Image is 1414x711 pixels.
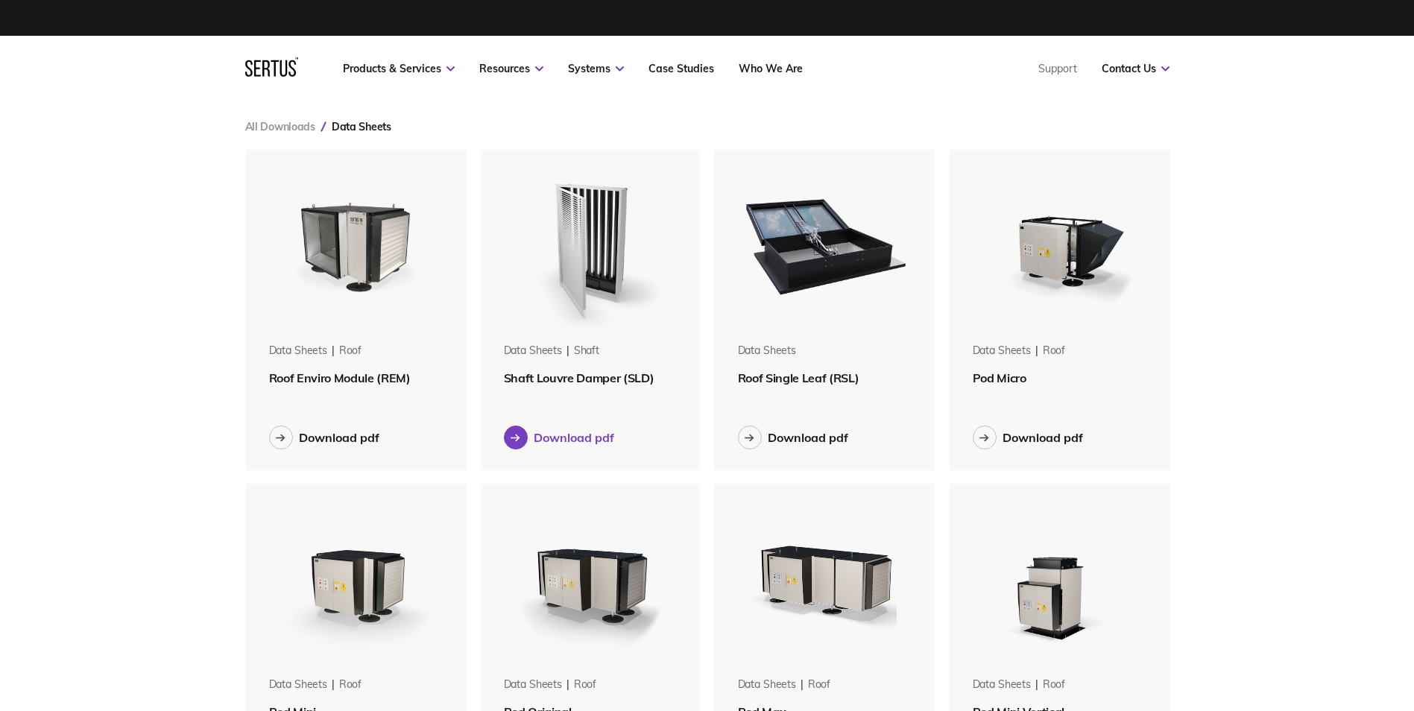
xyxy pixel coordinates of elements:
[269,426,379,449] button: Download pdf
[768,430,848,445] div: Download pdf
[739,62,803,75] a: Who We Are
[574,344,599,358] div: shaft
[973,426,1083,449] button: Download pdf
[534,430,614,445] div: Download pdf
[269,370,411,385] span: Roof Enviro Module (REM)
[299,430,379,445] div: Download pdf
[504,370,654,385] span: Shaft Louvre Damper (SLD)
[339,677,362,692] div: roof
[1146,538,1414,711] iframe: Chat Widget
[1003,430,1083,445] div: Download pdf
[339,344,362,358] div: roof
[245,120,315,133] a: All Downloads
[1102,62,1170,75] a: Contact Us
[504,344,562,358] div: Data Sheets
[574,677,596,692] div: roof
[973,370,1026,385] span: Pod Micro
[269,344,327,358] div: Data Sheets
[1043,677,1065,692] div: roof
[504,677,562,692] div: Data Sheets
[1038,62,1077,75] a: Support
[568,62,624,75] a: Systems
[343,62,455,75] a: Products & Services
[479,62,543,75] a: Resources
[973,344,1031,358] div: Data Sheets
[808,677,830,692] div: roof
[269,677,327,692] div: Data Sheets
[504,426,614,449] button: Download pdf
[738,344,796,358] div: Data Sheets
[1043,344,1065,358] div: roof
[738,677,796,692] div: Data Sheets
[738,426,848,449] button: Download pdf
[973,677,1031,692] div: Data Sheets
[648,62,714,75] a: Case Studies
[738,370,859,385] span: Roof Single Leaf (RSL)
